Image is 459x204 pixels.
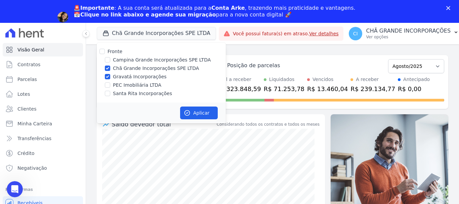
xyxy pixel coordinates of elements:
[309,31,339,36] a: Ver detalhes
[366,34,451,40] p: Ver opções
[113,65,199,72] label: Chã Grande Incorporações SPE LTDA
[403,76,430,83] div: Antecipado
[113,82,161,89] label: PEC Imobiliária LTDA
[17,120,52,127] span: Minha Carteira
[112,120,215,129] div: Saldo devedor total
[398,84,430,93] div: R$ 0,00
[3,102,83,116] a: Clientes
[269,76,295,83] div: Liquidados
[180,107,218,119] button: Aplicar
[113,56,211,64] label: Campina Grande Incorporações SPE LTDA
[17,135,51,142] span: Transferências
[3,117,83,130] a: Minha Carteira
[74,22,129,30] a: Agendar migração
[356,76,379,83] div: A receber
[57,12,68,23] img: Profile image for Adriane
[97,27,216,40] button: Chã Grande Incorporações SPE LTDA
[5,186,80,194] div: Plataformas
[350,84,395,93] div: R$ 239.134,77
[3,132,83,145] a: Transferências
[3,43,83,56] a: Visão Geral
[17,150,35,157] span: Crédito
[233,30,339,37] span: Você possui fatura(s) em atraso.
[17,46,44,53] span: Visão Geral
[366,28,451,34] p: CHÃ GRANDE INCORPORAÇÕES
[17,165,47,171] span: Negativação
[312,76,333,83] div: Vencidos
[113,90,172,97] label: Santa Rita Incorporações
[80,11,216,18] b: Clique no link abaixo e agende sua migração
[74,5,356,18] div: : A sua conta será atualizada para a , trazendo mais praticidade e vantagens. 📅 para a nova conta...
[3,73,83,86] a: Parcelas
[113,73,167,80] label: Gravatá Incorporações
[307,84,348,93] div: R$ 13.460,04
[353,31,358,36] span: CI
[3,58,83,71] a: Contratos
[3,161,83,175] a: Negativação
[108,49,122,54] label: Fronte
[216,76,261,83] div: Total a receber
[227,62,280,70] div: Posição de parcelas
[3,87,83,101] a: Lotes
[217,121,320,127] div: Considerando todos os contratos e todos os meses
[17,76,37,83] span: Parcelas
[7,181,23,197] iframe: Intercom live chat
[17,106,36,112] span: Clientes
[446,6,453,10] div: Fechar
[264,84,304,93] div: R$ 71.253,78
[17,61,40,68] span: Contratos
[74,5,114,11] b: 🚨Importante
[216,84,261,93] div: R$ 323.848,59
[211,5,245,11] b: Conta Arke
[17,91,30,97] span: Lotes
[3,147,83,160] a: Crédito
